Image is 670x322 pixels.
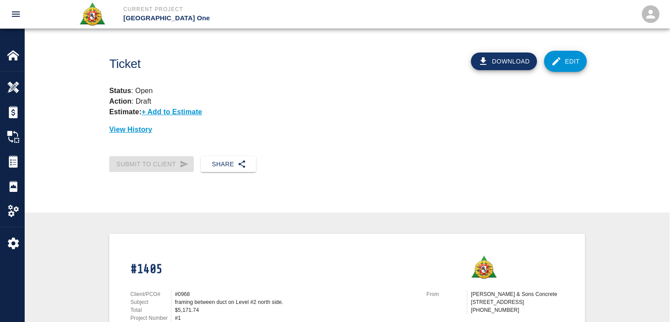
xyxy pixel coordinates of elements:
[544,51,587,72] a: Edit
[130,314,171,322] p: Project Number
[175,314,416,322] div: #1
[471,298,564,306] p: [STREET_ADDRESS]
[109,86,585,96] p: : Open
[109,87,131,94] strong: Status
[201,156,256,172] button: Share
[5,4,26,25] button: open drawer
[109,57,384,71] h1: Ticket
[109,124,585,135] p: View History
[175,298,416,306] div: framing between duct on Level #2 north side.
[626,280,670,322] iframe: Chat Widget
[471,306,564,314] p: [PHONE_NUMBER]
[130,262,416,277] h1: #1405
[79,2,106,26] img: Roger & Sons Concrete
[109,97,151,105] p: : Draft
[109,97,132,105] strong: Action
[426,290,467,298] p: From
[130,306,171,314] p: Total
[141,108,202,116] p: + Add to Estimate
[175,290,416,298] div: #0968
[130,290,171,298] p: Client/PCO#
[471,52,537,70] button: Download
[470,255,497,280] img: Roger & Sons Concrete
[109,156,194,172] div: Cannot be submitted without a client
[123,5,383,13] p: Current Project
[109,108,141,116] strong: Estimate:
[175,306,416,314] div: $5,171.74
[471,290,564,298] p: [PERSON_NAME] & Sons Concrete
[123,13,383,23] p: [GEOGRAPHIC_DATA] One
[130,298,171,306] p: Subject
